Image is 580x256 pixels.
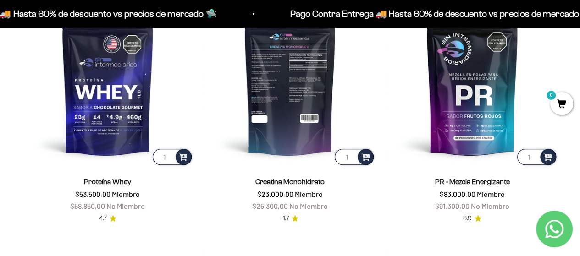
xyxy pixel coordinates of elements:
[84,178,131,185] a: Proteína Whey
[257,190,293,198] span: $23.000,00
[477,190,505,198] span: Miembro
[295,190,323,198] span: Miembro
[546,90,557,101] mark: 0
[252,202,288,210] span: $25.300,00
[187,6,489,21] p: Pago Contra Entrega 🚚 Hasta 60% de descuento vs precios de mercado 🛸
[75,190,110,198] span: $53.500,00
[289,202,328,210] span: No Miembro
[550,99,573,109] a: 0
[471,202,509,210] span: No Miembro
[435,178,510,185] a: PR - Mezcla Energizante
[281,213,289,223] span: 4.7
[440,190,475,198] span: $83.000,00
[99,213,116,223] a: 4.74.7 de 5.0 estrellas
[99,213,107,223] span: 4.7
[255,178,325,185] a: Creatina Monohidrato
[435,202,470,210] span: $91.300,00
[70,202,105,210] span: $58.850,00
[106,202,145,210] span: No Miembro
[112,190,140,198] span: Miembro
[463,213,472,223] span: 3.9
[281,213,298,223] a: 4.74.7 de 5.0 estrellas
[463,213,481,223] a: 3.93.9 de 5.0 estrellas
